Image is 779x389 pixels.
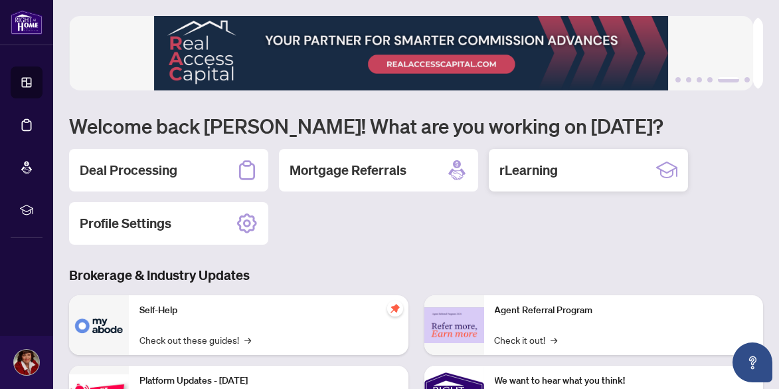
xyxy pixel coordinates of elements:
[675,77,681,82] button: 1
[744,77,750,82] button: 6
[244,332,251,347] span: →
[290,161,406,180] h2: Mortgage Referrals
[686,77,691,82] button: 2
[139,332,251,347] a: Check out these guides!→
[69,113,763,138] h1: Welcome back [PERSON_NAME]! What are you working on [DATE]?
[697,77,702,82] button: 3
[80,214,171,233] h2: Profile Settings
[707,77,713,82] button: 4
[80,161,177,180] h2: Deal Processing
[551,332,558,347] span: →
[733,342,772,382] button: Open asap
[14,350,39,375] img: Profile Icon
[718,77,739,82] button: 5
[495,374,753,388] p: We want to hear what you think!
[495,303,753,318] p: Agent Referral Program
[11,10,43,35] img: logo
[495,332,558,347] a: Check it out!→
[69,295,129,355] img: Self-Help
[499,161,558,180] h2: rLearning
[69,16,753,90] img: Slide 4
[69,266,763,285] h3: Brokerage & Industry Updates
[139,303,398,318] p: Self-Help
[424,307,484,344] img: Agent Referral Program
[387,301,403,317] span: pushpin
[139,374,398,388] p: Platform Updates - [DATE]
